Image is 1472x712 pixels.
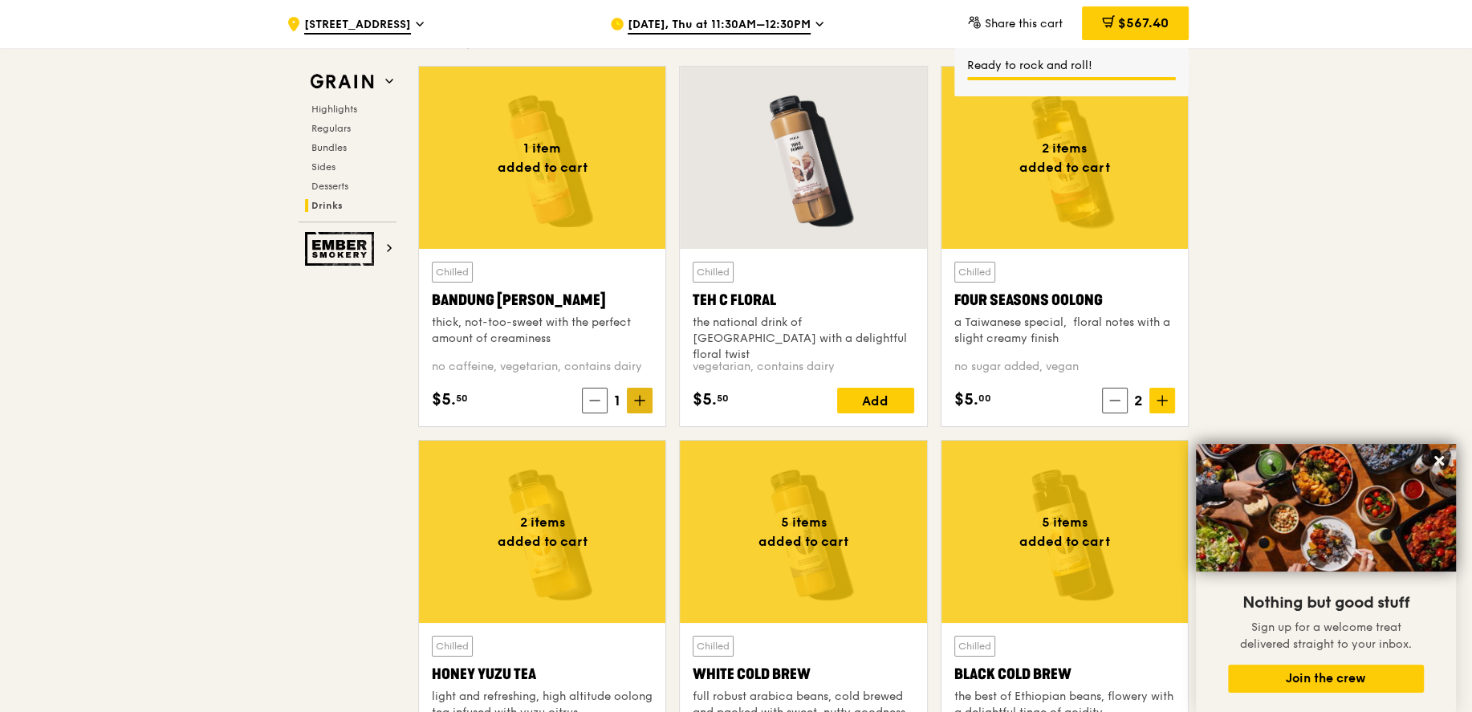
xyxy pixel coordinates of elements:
span: $5. [432,388,456,412]
div: Chilled [954,262,995,283]
div: a Taiwanese special, floral notes with a slight creamy finish [954,315,1175,347]
div: Bandung [PERSON_NAME] [432,289,653,311]
div: Four Seasons Oolong [954,289,1175,311]
div: Teh C Floral [693,289,913,311]
div: no caffeine, vegetarian, contains dairy [432,359,653,375]
div: Black Cold Brew [954,663,1175,686]
span: Nothing but good stuff [1242,593,1409,612]
span: Share this cart [985,17,1063,31]
span: 1 [608,389,627,412]
div: no sugar added, vegan [954,359,1175,375]
div: Honey Yuzu Tea [432,663,653,686]
span: 2 [1128,389,1149,412]
img: Grain web logo [305,67,379,96]
span: 50 [717,392,729,405]
div: Chilled [432,262,473,283]
span: Regulars [311,123,351,134]
span: $5. [954,388,978,412]
span: Sign up for a welcome treat delivered straight to your inbox. [1240,620,1412,651]
div: White Cold Brew [693,663,913,686]
span: Desserts [311,181,348,192]
div: Chilled [432,636,473,657]
div: Ready to rock and roll! [967,58,1176,74]
span: Sides [311,161,335,173]
span: [DATE], Thu at 11:30AM–12:30PM [628,17,811,35]
span: $567.40 [1118,15,1169,31]
span: Drinks [311,200,343,211]
img: DSC07876-Edit02-Large.jpeg [1196,444,1456,572]
img: Ember Smokery web logo [305,232,379,266]
span: 50 [456,392,468,405]
div: thick, not-too-sweet with the perfect amount of creaminess [432,315,653,347]
span: Highlights [311,104,357,115]
button: Close [1426,448,1452,474]
div: Chilled [954,636,995,657]
span: Bundles [311,142,347,153]
span: $5. [693,388,717,412]
div: the national drink of [GEOGRAPHIC_DATA] with a delightful floral twist [693,315,913,363]
div: Chilled [693,636,734,657]
div: Chilled [693,262,734,283]
span: 00 [978,392,991,405]
button: Join the crew [1228,665,1424,693]
span: [STREET_ADDRESS] [304,17,411,35]
div: vegetarian, contains dairy [693,359,913,375]
div: Add [837,388,914,413]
